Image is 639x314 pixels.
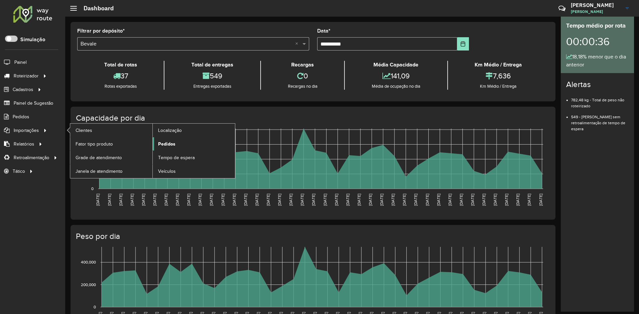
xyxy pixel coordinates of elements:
text: [DATE] [141,194,145,206]
div: Total de rotas [79,61,162,69]
span: [PERSON_NAME] [571,9,621,15]
span: Janela de atendimento [76,168,122,175]
span: Retroalimentação [14,154,49,161]
text: [DATE] [152,194,157,206]
div: 00:00:36 [566,30,629,53]
a: Contato Rápido [555,1,569,16]
div: 18,18% menor que o dia anterior [566,53,629,69]
span: Tempo de espera [158,154,195,161]
div: Tempo médio por rota [566,21,629,30]
text: [DATE] [368,194,372,206]
text: [DATE] [107,194,111,206]
div: Total de entregas [166,61,258,69]
div: 141,09 [346,69,445,83]
text: [DATE] [345,194,350,206]
span: Clientes [76,127,92,134]
a: Janela de atendimento [70,164,152,178]
h2: Dashboard [77,5,114,12]
text: [DATE] [243,194,248,206]
text: 200,000 [81,282,96,287]
div: Recargas no dia [263,83,342,90]
text: [DATE] [504,194,509,206]
div: Entregas exportadas [166,83,258,90]
text: 400,000 [81,260,96,264]
text: [DATE] [232,194,236,206]
a: Fator tipo produto [70,137,152,151]
text: [DATE] [118,194,123,206]
div: Km Médio / Entrega [450,83,547,90]
text: [DATE] [221,194,225,206]
text: [DATE] [334,194,338,206]
span: Grade de atendimento [76,154,122,161]
a: Veículos [153,164,235,178]
text: [DATE] [391,194,395,206]
text: [DATE] [300,194,304,206]
li: 782,48 kg - Total de peso não roteirizado [571,92,629,109]
div: Média de ocupação no dia [346,83,445,90]
text: [DATE] [198,194,202,206]
a: Pedidos [153,137,235,151]
text: [DATE] [493,194,497,206]
text: [DATE] [436,194,441,206]
label: Data [317,27,330,35]
text: [DATE] [357,194,361,206]
text: [DATE] [323,194,327,206]
text: [DATE] [186,194,191,206]
div: 549 [166,69,258,83]
li: 549 - [PERSON_NAME] sem retroalimentação de tempo de espera [571,109,629,132]
a: Tempo de espera [153,151,235,164]
span: Localização [158,127,182,134]
text: [DATE] [175,194,179,206]
h4: Peso por dia [76,232,549,241]
span: Cadastros [13,86,33,93]
div: Km Médio / Entrega [450,61,547,69]
div: Recargas [263,61,342,69]
text: [DATE] [459,194,463,206]
h3: [PERSON_NAME] [571,2,621,8]
span: Pedidos [158,141,175,148]
text: [DATE] [209,194,213,206]
text: [DATE] [96,194,100,206]
text: [DATE] [516,194,520,206]
span: Roteirizador [14,72,39,79]
label: Filtrar por depósito [77,27,125,35]
text: [DATE] [255,194,259,206]
span: Tático [13,168,25,175]
span: Fator tipo produto [76,141,113,148]
h4: Capacidade por dia [76,113,549,123]
text: [DATE] [402,194,406,206]
text: [DATE] [289,194,293,206]
span: Importações [14,127,39,134]
div: Média Capacidade [346,61,445,69]
text: [DATE] [470,194,475,206]
text: [DATE] [311,194,316,206]
div: 0 [263,69,342,83]
text: [DATE] [130,194,134,206]
text: [DATE] [448,194,452,206]
button: Choose Date [457,37,469,51]
text: [DATE] [413,194,418,206]
a: Clientes [70,124,152,137]
div: 37 [79,69,162,83]
h4: Alertas [566,80,629,89]
text: [DATE] [266,194,270,206]
text: [DATE] [538,194,543,206]
text: [DATE] [527,194,531,206]
span: Veículos [158,168,176,175]
span: Clear all [295,40,301,48]
text: [DATE] [164,194,168,206]
a: Grade de atendimento [70,151,152,164]
text: [DATE] [482,194,486,206]
span: Pedidos [13,113,29,120]
text: 0 [91,186,94,191]
div: 7,636 [450,69,547,83]
div: Rotas exportadas [79,83,162,90]
span: Relatórios [14,141,34,148]
a: Localização [153,124,235,137]
span: Painel de Sugestão [14,100,53,107]
span: Painel [14,59,27,66]
text: [DATE] [379,194,384,206]
text: 0 [94,305,96,309]
text: [DATE] [277,194,282,206]
text: [DATE] [425,194,429,206]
